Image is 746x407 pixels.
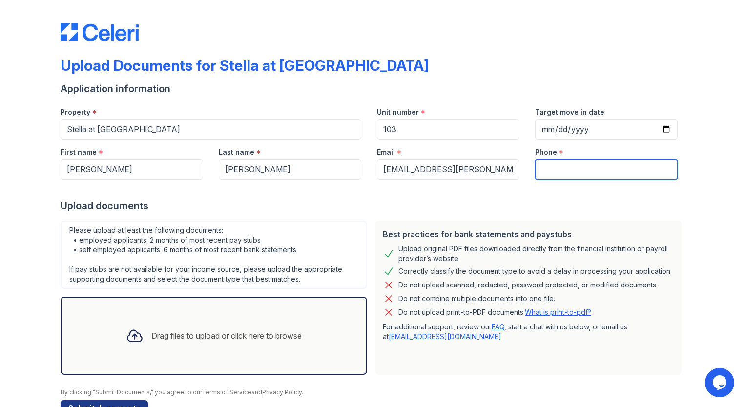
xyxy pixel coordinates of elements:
label: Target move in date [535,107,604,117]
label: Last name [219,147,254,157]
div: Upload documents [61,199,685,213]
p: For additional support, review our , start a chat with us below, or email us at [383,322,674,342]
div: Drag files to upload or click here to browse [151,330,302,342]
label: Email [377,147,395,157]
div: Correctly classify the document type to avoid a delay in processing your application. [398,265,672,277]
label: Property [61,107,90,117]
div: Application information [61,82,685,96]
div: Do not combine multiple documents into one file. [398,293,555,305]
a: What is print-to-pdf? [525,308,591,316]
div: Best practices for bank statements and paystubs [383,228,674,240]
a: [EMAIL_ADDRESS][DOMAIN_NAME] [389,332,501,341]
img: CE_Logo_Blue-a8612792a0a2168367f1c8372b55b34899dd931a85d93a1a3d3e32e68fde9ad4.png [61,23,139,41]
div: Do not upload scanned, redacted, password protected, or modified documents. [398,279,658,291]
a: Privacy Policy. [262,388,303,396]
label: Unit number [377,107,419,117]
div: Upload Documents for Stella at [GEOGRAPHIC_DATA] [61,57,429,74]
div: By clicking "Submit Documents," you agree to our and [61,388,685,396]
div: Upload original PDF files downloaded directly from the financial institution or payroll provider’... [398,244,674,264]
label: Phone [535,147,557,157]
p: Do not upload print-to-PDF documents. [398,307,591,317]
iframe: chat widget [705,368,736,397]
label: First name [61,147,97,157]
div: Please upload at least the following documents: • employed applicants: 2 months of most recent pa... [61,221,367,289]
a: FAQ [492,323,504,331]
a: Terms of Service [202,388,251,396]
